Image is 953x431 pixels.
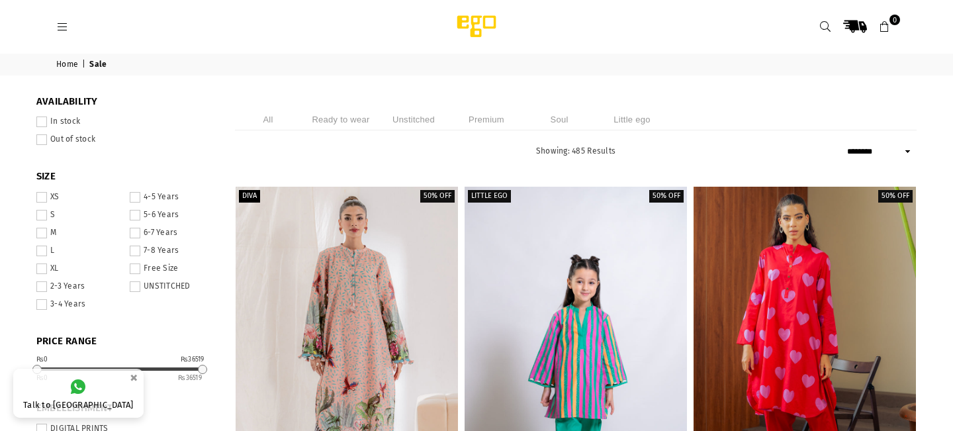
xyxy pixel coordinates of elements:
img: Ego [420,13,533,40]
label: S [36,210,122,220]
label: Little EGO [468,190,511,203]
nav: breadcrumbs [46,54,907,75]
li: Soul [526,109,592,130]
label: In stock [36,117,215,127]
span: Sale [89,60,109,70]
li: Unstitched [381,109,447,130]
a: Search [813,15,837,38]
span: PRICE RANGE [36,335,215,348]
span: 0 [889,15,900,25]
button: × [126,367,142,389]
label: 6-7 Years [130,228,215,238]
label: 4-5 Years [130,192,215,203]
label: Out of stock [36,134,215,145]
label: 50% off [420,190,455,203]
div: ₨36519 [181,356,204,363]
a: Talk to [GEOGRAPHIC_DATA] [13,369,144,418]
label: Free Size [130,263,215,274]
span: SIZE [36,170,215,183]
label: XL [36,263,122,274]
label: L [36,246,122,256]
span: | [82,60,87,70]
label: 50% off [878,190,913,203]
a: 0 [873,15,897,38]
label: 50% off [649,190,684,203]
ins: 36519 [178,374,202,382]
label: 3-4 Years [36,299,122,310]
span: Showing: 485 Results [536,146,615,156]
label: UNSTITCHED [130,281,215,292]
label: 7-8 Years [130,246,215,256]
span: Availability [36,95,215,109]
label: M [36,228,122,238]
a: Menu [50,21,74,31]
div: ₨0 [36,356,48,363]
li: Ready to wear [308,109,374,130]
label: 5-6 Years [130,210,215,220]
label: 2-3 Years [36,281,122,292]
li: All [235,109,301,130]
li: Little ego [599,109,665,130]
label: XS [36,192,122,203]
label: Diva [239,190,260,203]
a: Home [56,60,80,70]
li: Premium [453,109,520,130]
